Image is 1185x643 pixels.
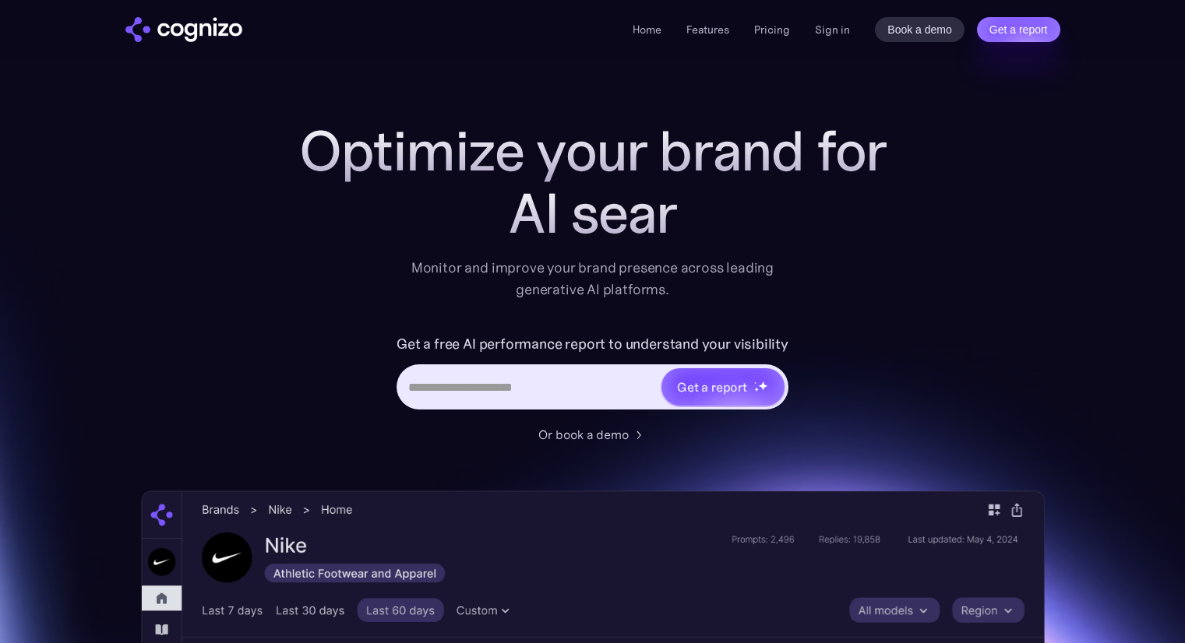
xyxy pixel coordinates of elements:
a: Get a report [977,17,1060,42]
a: Book a demo [875,17,965,42]
a: Pricing [754,23,790,37]
form: Hero URL Input Form [397,332,788,417]
img: star [758,381,768,391]
a: Get a reportstarstarstar [660,367,786,407]
img: star [754,387,760,392]
div: Monitor and improve your brand presence across leading generative AI platforms. [401,257,785,300]
a: Sign in [815,20,850,39]
img: star [754,381,756,384]
div: Get a report [677,378,747,396]
div: AI sear [281,182,905,244]
a: home [125,17,242,42]
a: Or book a demo [538,425,647,444]
a: Features [686,23,729,37]
img: cognizo logo [125,17,242,42]
h1: Optimize your brand for [281,120,905,182]
div: Or book a demo [538,425,629,444]
label: Get a free AI performance report to understand your visibility [397,332,788,357]
a: Home [633,23,661,37]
